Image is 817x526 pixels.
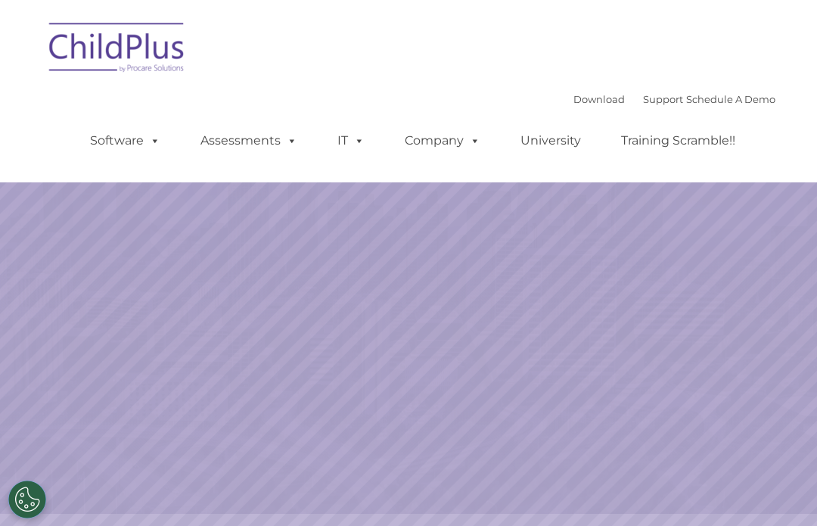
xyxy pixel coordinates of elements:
[185,126,312,156] a: Assessments
[42,12,193,88] img: ChildPlus by Procare Solutions
[8,481,46,518] button: Cookies Settings
[555,244,696,280] a: Learn More
[686,93,775,105] a: Schedule A Demo
[390,126,495,156] a: Company
[75,126,176,156] a: Software
[322,126,380,156] a: IT
[606,126,750,156] a: Training Scramble!!
[505,126,596,156] a: University
[573,93,775,105] font: |
[643,93,683,105] a: Support
[573,93,625,105] a: Download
